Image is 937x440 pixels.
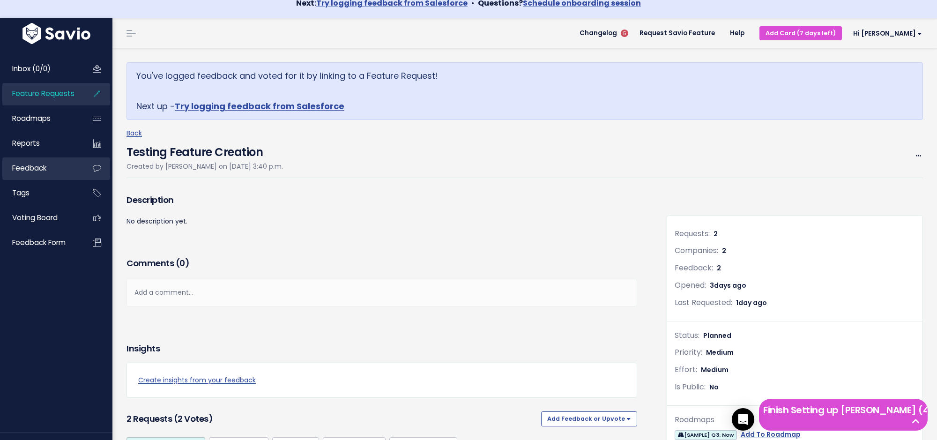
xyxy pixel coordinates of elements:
[126,342,160,355] h3: Insights
[12,238,66,247] span: Feedback form
[2,232,78,254] a: Feedback form
[541,411,637,426] button: Add Feedback or Upvote
[2,157,78,179] a: Feedback
[675,413,915,427] div: Roadmaps
[706,348,734,357] span: Medium
[675,280,706,291] span: Opened:
[175,100,344,112] a: Try logging feedback from Salesforce
[759,26,842,40] a: Add Card (7 days left)
[714,229,718,239] span: 2
[126,279,637,306] div: Add a comment...
[853,30,922,37] span: Hi [PERSON_NAME]
[732,408,754,431] div: Open Intercom Messenger
[2,207,78,229] a: Voting Board
[675,262,713,273] span: Feedback:
[632,26,722,40] a: Request Savio Feature
[12,113,51,123] span: Roadmaps
[138,374,625,386] a: Create insights from your feedback
[126,257,637,270] h3: Comments ( )
[580,30,617,37] span: Changelog
[714,281,746,290] span: days ago
[722,26,752,40] a: Help
[675,381,706,392] span: Is Public:
[675,430,736,440] span: [SAMPLE] Q3: Now
[675,228,710,239] span: Requests:
[2,58,78,80] a: Inbox (0/0)
[126,194,637,207] h3: Description
[675,364,697,375] span: Effort:
[136,68,913,114] p: You've logged feedback and voted for it by linking to a Feature Request! Next up -
[2,108,78,129] a: Roadmaps
[738,298,767,307] span: day ago
[12,163,46,173] span: Feedback
[12,138,40,148] span: Reports
[709,382,719,392] span: No
[126,162,283,171] span: Created by [PERSON_NAME] on [DATE] 3:40 p.m.
[2,83,78,104] a: Feature Requests
[842,26,930,41] a: Hi [PERSON_NAME]
[126,139,283,161] h4: Testing Feature Creation
[675,347,702,358] span: Priority:
[126,216,637,227] p: No description yet.
[703,331,731,340] span: Planned
[701,365,729,374] span: Medium
[2,133,78,154] a: Reports
[710,281,746,290] span: 3
[621,30,628,37] span: 5
[12,213,58,223] span: Voting Board
[717,263,721,273] span: 2
[20,23,93,44] img: logo-white.9d6f32f41409.svg
[675,330,699,341] span: Status:
[763,403,923,417] h5: Finish Setting up [PERSON_NAME] (4 left)
[12,188,30,198] span: Tags
[179,257,185,269] span: 0
[12,64,51,74] span: Inbox (0/0)
[126,412,537,425] h3: 2 Requests (2 Votes)
[675,297,732,308] span: Last Requested:
[722,246,726,255] span: 2
[126,128,142,138] a: Back
[736,298,767,307] span: 1
[12,89,74,98] span: Feature Requests
[675,245,718,256] span: Companies:
[2,182,78,204] a: Tags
